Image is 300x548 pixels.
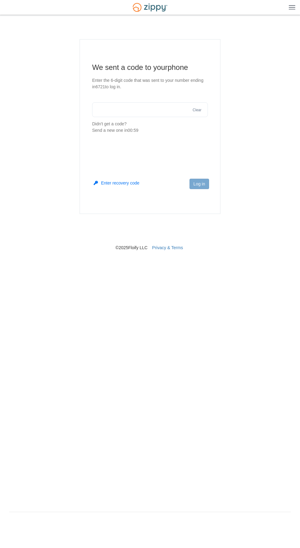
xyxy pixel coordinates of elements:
button: Clear [191,107,203,113]
nav: © 2025 Floify LLC [9,214,291,251]
button: Enter recovery code [94,180,139,186]
img: Logo [129,0,171,15]
button: Log in [189,179,209,189]
img: Mobile Dropdown Menu [289,5,295,10]
div: Send a new one in 00:59 [92,127,208,134]
p: Didn't get a code? [92,121,208,134]
a: Privacy & Terms [152,245,183,250]
p: Enter the 6-digit code that was sent to your number ending in 6721 to log in. [92,77,208,90]
h1: We sent a code to your phone [92,63,208,72]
